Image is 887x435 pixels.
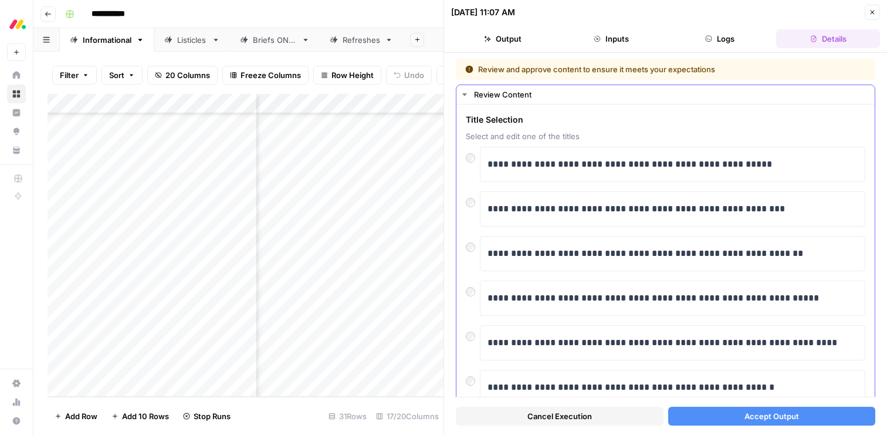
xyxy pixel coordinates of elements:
[7,14,28,35] img: Monday.com Logo
[176,407,238,426] button: Stop Runs
[527,410,592,422] span: Cancel Execution
[230,28,320,52] a: Briefs ONLY
[668,407,876,426] button: Accept Output
[60,69,79,81] span: Filter
[331,69,374,81] span: Row Height
[386,66,432,85] button: Undo
[52,66,97,85] button: Filter
[147,66,218,85] button: 20 Columns
[194,410,231,422] span: Stop Runs
[465,63,791,75] div: Review and approve content to ensure it meets your expectations
[320,28,403,52] a: Refreshes
[451,29,555,48] button: Output
[48,407,104,426] button: Add Row
[60,28,154,52] a: Informational
[154,28,230,52] a: Listicles
[7,85,26,103] a: Browse
[7,9,26,39] button: Workspace: Monday.com
[7,393,26,412] a: Usage
[7,66,26,85] a: Home
[7,141,26,160] a: Your Data
[7,122,26,141] a: Opportunities
[101,66,143,85] button: Sort
[7,374,26,393] a: Settings
[122,410,169,422] span: Add 10 Rows
[404,69,424,81] span: Undo
[451,6,515,18] div: [DATE] 11:07 AM
[560,29,663,48] button: Inputs
[65,410,97,422] span: Add Row
[343,34,380,46] div: Refreshes
[109,69,124,81] span: Sort
[456,407,663,426] button: Cancel Execution
[456,85,875,104] button: Review Content
[744,410,799,422] span: Accept Output
[776,29,880,48] button: Details
[474,89,868,100] div: Review Content
[177,34,207,46] div: Listicles
[253,34,297,46] div: Briefs ONLY
[241,69,301,81] span: Freeze Columns
[7,412,26,430] button: Help + Support
[371,407,443,426] div: 17/20 Columns
[324,407,371,426] div: 31 Rows
[466,114,865,126] span: Title Selection
[466,130,865,142] span: Select and edit one of the titles
[668,29,772,48] button: Logs
[7,103,26,122] a: Insights
[165,69,210,81] span: 20 Columns
[104,407,176,426] button: Add 10 Rows
[222,66,309,85] button: Freeze Columns
[313,66,381,85] button: Row Height
[83,34,131,46] div: Informational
